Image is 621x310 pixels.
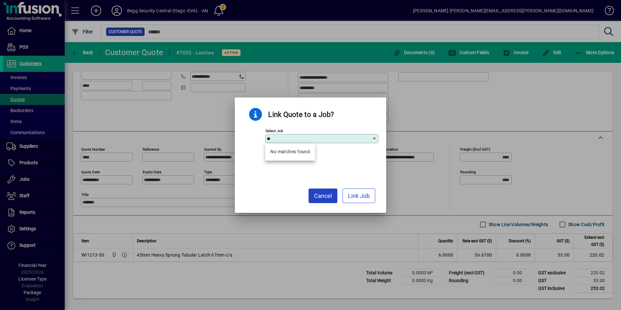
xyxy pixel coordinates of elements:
[265,146,315,158] mat-option: No matches found
[309,189,337,203] button: Cancel
[270,148,310,155] div: No matches found
[266,128,283,133] mat-label: Select Job
[314,191,332,200] span: Cancel
[268,110,334,119] strong: Link Quote to a Job?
